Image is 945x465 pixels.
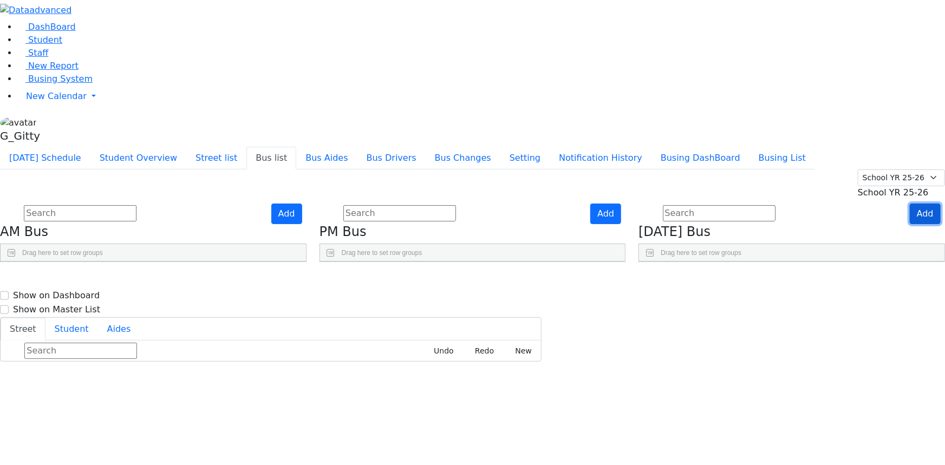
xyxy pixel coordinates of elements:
button: Bus list [246,147,296,169]
span: Drag here to set row groups [342,249,422,257]
button: Undo [422,343,459,359]
input: Search [24,205,136,221]
button: Add [271,204,302,224]
button: Bus Changes [426,147,500,169]
a: New Calendar [17,86,945,107]
button: Notification History [550,147,651,169]
div: Street [1,340,541,361]
button: Setting [500,147,550,169]
button: Add [590,204,621,224]
a: DashBoard [17,22,76,32]
span: Busing System [28,74,93,84]
a: Student [17,35,62,45]
h4: PM Bus [320,224,626,240]
input: Search [343,205,456,221]
select: Default select example [858,169,945,186]
h4: [DATE] Bus [638,224,945,240]
span: Drag here to set row groups [22,249,103,257]
button: Busing DashBoard [651,147,750,169]
span: New Report [28,61,79,71]
span: New Calendar [26,91,87,101]
button: Student [45,318,98,340]
a: New Report [17,61,79,71]
label: Show on Dashboard [13,289,100,302]
span: School YR 25-26 [858,187,929,198]
label: Show on Master List [13,303,100,316]
button: Aides [98,318,140,340]
input: Search [24,343,137,359]
button: Street [1,318,45,340]
span: Student [28,35,62,45]
button: Bus Drivers [357,147,426,169]
a: Busing System [17,74,93,84]
button: Add [910,204,941,224]
button: Student Overview [90,147,186,169]
button: New [503,343,537,359]
input: Search [663,205,775,221]
span: Drag here to set row groups [661,249,741,257]
span: Staff [28,48,48,58]
span: DashBoard [28,22,76,32]
a: Staff [17,48,48,58]
button: Busing List [750,147,815,169]
button: Street list [186,147,246,169]
button: Redo [463,343,499,359]
button: Bus Aides [296,147,357,169]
